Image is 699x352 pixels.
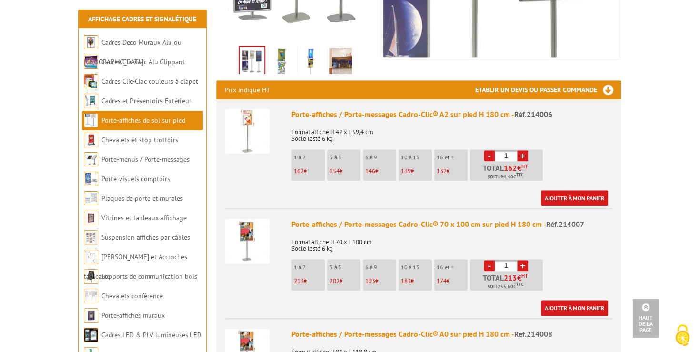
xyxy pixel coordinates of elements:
img: Porte-affiches muraux [84,308,98,323]
a: Cadres et Présentoirs Extérieur [101,97,191,105]
span: 146 [365,167,375,175]
span: 139 [401,167,411,175]
p: 10 à 15 [401,264,432,271]
img: Porte-affiches / Porte-messages Cadro-Clic® A2 sur pied H 180 cm [225,109,270,154]
p: € [401,278,432,284]
p: Total [472,164,543,181]
a: - [484,150,495,161]
img: Porte-menus / Porte-messages [84,152,98,166]
a: Vitrines et tableaux affichage [101,214,187,222]
a: Plaques de porte et murales [101,194,183,203]
h3: Etablir un devis ou passer commande [475,80,621,99]
p: € [437,278,468,284]
p: 6 à 9 [365,264,396,271]
span: € [517,274,521,282]
p: € [294,278,325,284]
img: porte_affiches_cadro_clic_2x_a2_sur_pied_214014_fleche.jpg [300,48,322,77]
img: Cadres et Présentoirs Extérieur [84,94,98,108]
img: Cadres Deco Muraux Alu ou Bois [84,35,98,49]
a: Supports de communication bois [101,272,197,281]
a: Cadres Clic-Clac Alu Clippant [101,58,185,66]
div: Porte-affiches / Porte-messages Cadro-Clic® A2 sur pied H 180 cm - [291,109,612,120]
img: Cadres Clic-Clac couleurs à clapet [84,74,98,88]
sup: HT [521,273,528,279]
img: porte_affiches_214006_fleche.jpg [240,47,264,76]
img: Cookies (fenêtre modale) [670,323,694,347]
img: Chevalets et stop trottoirs [84,133,98,147]
span: 194,40 [498,173,513,181]
p: Total [472,274,543,291]
p: € [401,168,432,175]
div: Porte-affiches / Porte-messages Cadro-Clic® 70 x 100 cm sur pied H 180 cm - [291,219,612,230]
span: Soit € [488,283,523,291]
a: Affichage Cadres et Signalétique [88,15,196,23]
span: Réf.214008 [514,329,552,339]
button: Cookies (fenêtre modale) [666,320,699,352]
a: [PERSON_NAME] et Accroches tableaux [84,253,187,281]
span: 213 [504,274,517,282]
img: Plaques de porte et murales [84,191,98,205]
a: Porte-visuels comptoirs [101,175,170,183]
img: porte_affiche_cadroclic_214006_bis.jpg [329,48,352,77]
p: € [330,168,360,175]
span: Réf.214007 [546,219,584,229]
p: € [437,168,468,175]
a: + [517,150,528,161]
span: Soit € [488,173,523,181]
a: + [517,260,528,271]
img: Cimaises et Accroches tableaux [84,250,98,264]
sup: HT [521,163,528,170]
p: Format affiche H 42 x L 59,4 cm Socle lesté 6 kg [291,122,612,142]
span: 162 [504,164,517,172]
span: 162 [294,167,304,175]
a: Porte-affiches muraux [101,311,165,320]
p: 6 à 9 [365,154,396,161]
img: porte_affiches_cadro_clic_sur_pied_214011_fleche.jpg [270,48,293,77]
p: 16 et + [437,154,468,161]
a: Porte-affiches de sol sur pied [101,116,185,125]
span: € [517,164,521,172]
a: Chevalets conférence [101,292,163,300]
p: 10 à 15 [401,154,432,161]
img: Porte-visuels comptoirs [84,172,98,186]
a: Cadres Deco Muraux Alu ou [GEOGRAPHIC_DATA] [84,38,181,66]
a: Cadres Clic-Clac couleurs à clapet [101,77,198,86]
span: 154 [330,167,340,175]
p: Format affiche H 70 x L 100 cm Socle lesté 6 kg [291,232,612,252]
a: Porte-menus / Porte-messages [101,155,190,164]
p: 3 à 5 [330,154,360,161]
span: 193 [365,277,375,285]
span: 183 [401,277,411,285]
a: Suspension affiches par câbles [101,233,190,242]
p: 3 à 5 [330,264,360,271]
img: Porte-affiches / Porte-messages Cadro-Clic® 70 x 100 cm sur pied H 180 cm [225,219,270,264]
a: - [484,260,495,271]
span: 255,60 [498,283,513,291]
p: € [294,168,325,175]
div: Porte-affiches / Porte-messages Cadro-Clic® A0 sur pied H 180 cm - [291,329,612,340]
a: Haut de la page [632,299,659,338]
p: 16 et + [437,264,468,271]
p: € [365,168,396,175]
p: € [365,278,396,284]
img: Chevalets conférence [84,289,98,303]
span: 213 [294,277,304,285]
p: 1 à 2 [294,154,325,161]
a: Ajouter à mon panier [541,190,608,206]
sup: TTC [516,172,523,177]
img: Porte-affiches de sol sur pied [84,113,98,127]
img: Vitrines et tableaux affichage [84,211,98,225]
img: Cadres LED & PLV lumineuses LED [84,328,98,342]
span: 132 [437,167,447,175]
a: Cadres LED & PLV lumineuses LED [101,331,201,339]
p: Prix indiqué HT [225,80,270,99]
sup: TTC [516,282,523,287]
span: 174 [437,277,447,285]
a: Ajouter à mon panier [541,300,608,316]
p: € [330,278,360,284]
span: 202 [330,277,340,285]
img: Suspension affiches par câbles [84,230,98,244]
a: Chevalets et stop trottoirs [101,136,178,144]
p: 1 à 2 [294,264,325,271]
span: Réf.214006 [514,109,552,119]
